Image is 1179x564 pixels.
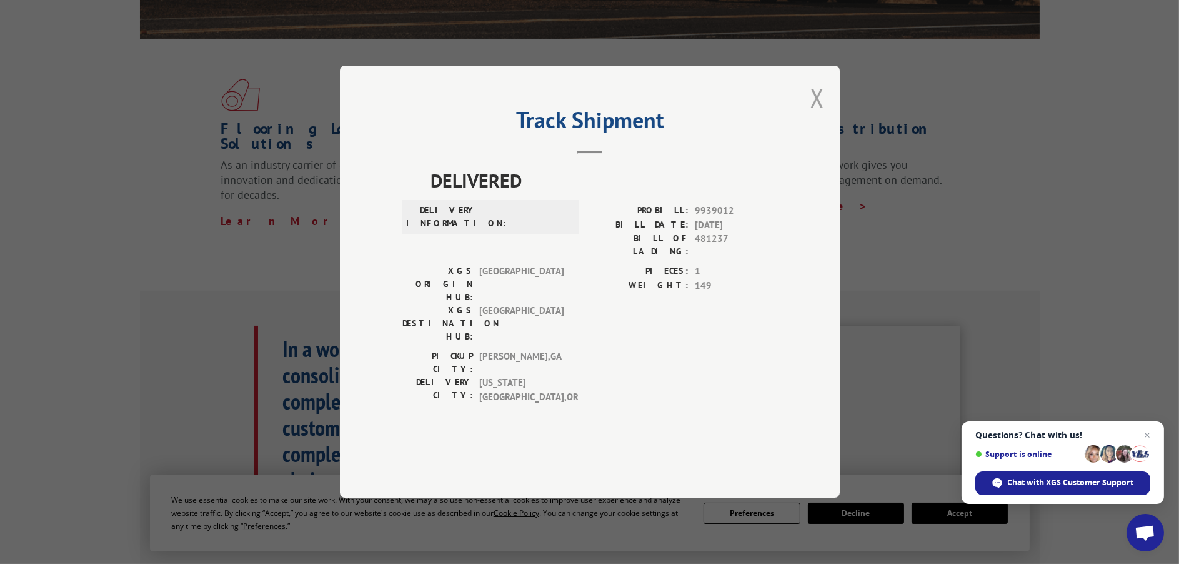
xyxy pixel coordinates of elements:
label: WEIGHT: [590,279,689,293]
label: XGS ORIGIN HUB: [402,265,473,305]
label: PROBILL: [590,204,689,219]
span: Support is online [975,450,1080,459]
span: Chat with XGS Customer Support [1008,477,1134,488]
label: PICKUP CITY: [402,350,473,376]
label: BILL DATE: [590,218,689,233]
span: Close chat [1140,428,1155,443]
label: XGS DESTINATION HUB: [402,305,473,344]
span: [GEOGRAPHIC_DATA] [479,305,564,344]
span: DELIVERED [430,167,777,195]
button: Close modal [810,81,824,114]
span: 9939012 [695,204,777,219]
span: 149 [695,279,777,293]
label: DELIVERY INFORMATION: [406,204,477,231]
label: DELIVERY CITY: [402,376,473,405]
div: Open chat [1127,514,1164,551]
span: Questions? Chat with us! [975,430,1150,440]
span: [GEOGRAPHIC_DATA] [479,265,564,305]
span: [PERSON_NAME] , GA [479,350,564,376]
label: BILL OF LADING: [590,233,689,259]
span: 1 [695,265,777,279]
h2: Track Shipment [402,111,777,135]
div: Chat with XGS Customer Support [975,471,1150,495]
span: [US_STATE][GEOGRAPHIC_DATA] , OR [479,376,564,405]
label: PIECES: [590,265,689,279]
span: 481237 [695,233,777,259]
span: [DATE] [695,218,777,233]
